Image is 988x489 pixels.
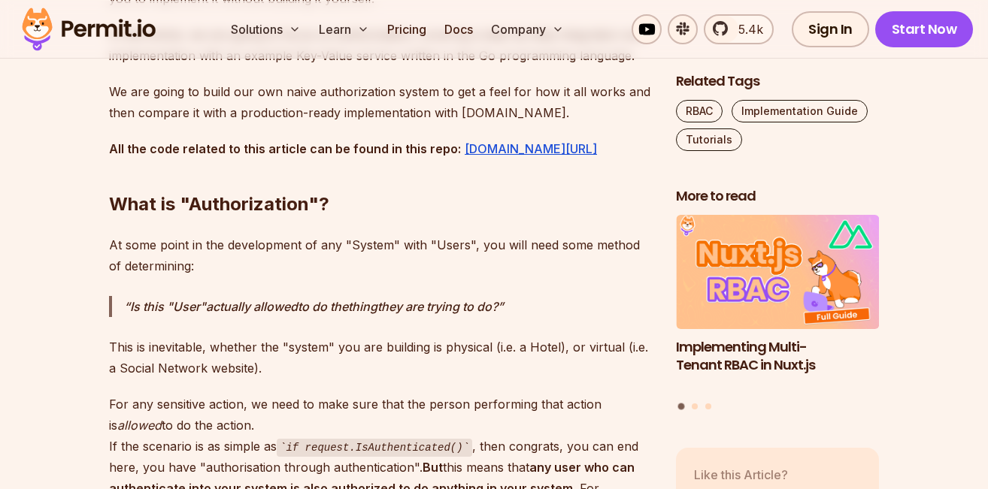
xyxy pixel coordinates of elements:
button: Go to slide 2 [692,403,698,409]
div: Posts [676,215,879,412]
p: This is inevitable, whether the "system" you are building is physical (i.e. a Hotel), or virtual ... [109,337,652,379]
h3: Implementing Multi-Tenant RBAC in Nuxt.js [676,337,879,375]
span: 5.4k [729,20,763,38]
a: 5.4k [704,14,774,44]
em: actually [206,299,250,314]
a: Implementing Multi-Tenant RBAC in Nuxt.jsImplementing Multi-Tenant RBAC in Nuxt.js [676,215,879,394]
a: RBAC [676,100,723,122]
img: Permit logo [15,3,162,54]
button: Learn [313,14,375,44]
img: Implementing Multi-Tenant RBAC in Nuxt.js [676,215,879,329]
strong: All the code related to this article can be found in this repo: [109,141,461,156]
em: allowed [117,418,162,433]
button: Go to slide 3 [705,403,711,409]
p: At some point in the development of any "System" with "Users", you will need some method of deter... [109,234,652,276]
p: Is this "User" to do the they are trying to do? [124,296,652,317]
p: Like this Article? [694,465,806,483]
a: Pricing [381,14,432,44]
a: Docs [438,14,479,44]
a: Start Now [875,11,974,47]
em: allowed [253,299,298,314]
a: Implementation Guide [732,100,868,122]
a: Sign In [792,11,869,47]
strong: But [423,460,443,475]
button: Go to slide 1 [678,403,685,409]
code: if request.IsAuthenticated() [277,439,472,457]
a: Tutorials [676,128,742,151]
button: Solutions [225,14,307,44]
p: We are going to build our own naive authorization system to get a feel for how it all works and t... [109,81,652,123]
em: thing [348,299,377,314]
h2: Related Tags [676,72,879,91]
h2: More to read [676,187,879,206]
a: [DOMAIN_NAME][URL] [465,141,597,156]
li: 1 of 3 [676,215,879,394]
h2: What is "Authorization"? [109,132,652,216]
button: Company [485,14,570,44]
